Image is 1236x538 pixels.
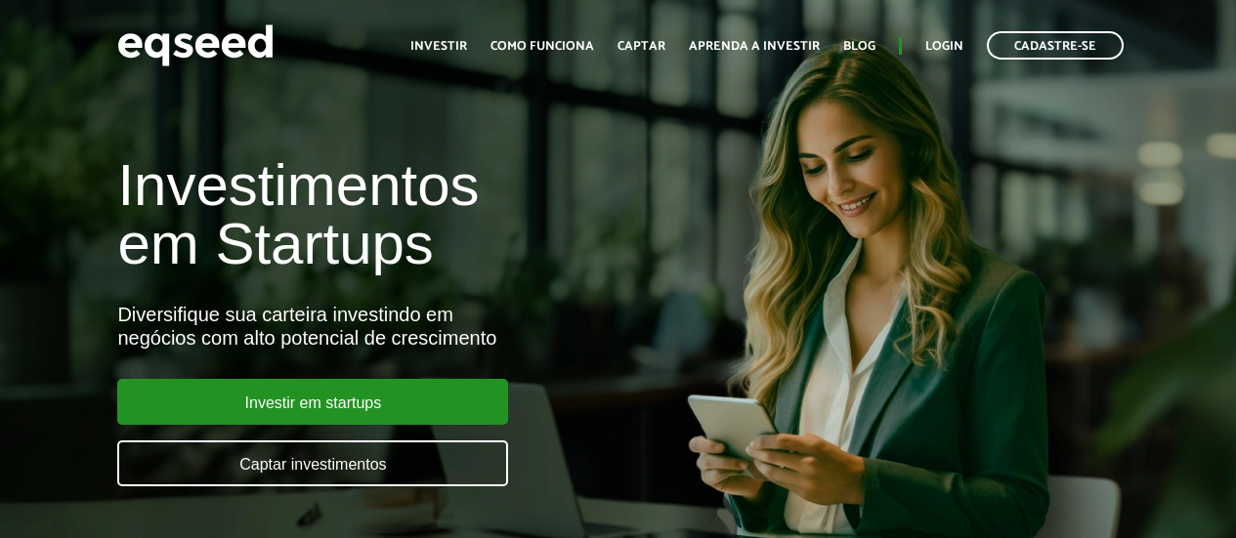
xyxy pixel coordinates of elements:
div: Diversifique sua carteira investindo em negócios com alto potencial de crescimento [117,303,706,350]
a: Aprenda a investir [689,40,820,53]
a: Investir em startups [117,379,508,425]
img: EqSeed [117,20,274,71]
h1: Investimentos em Startups [117,156,706,273]
a: Blog [843,40,875,53]
a: Investir [410,40,467,53]
a: Cadastre-se [987,31,1124,60]
a: Captar investimentos [117,440,508,486]
a: Captar [618,40,665,53]
a: Como funciona [490,40,594,53]
a: Login [925,40,963,53]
